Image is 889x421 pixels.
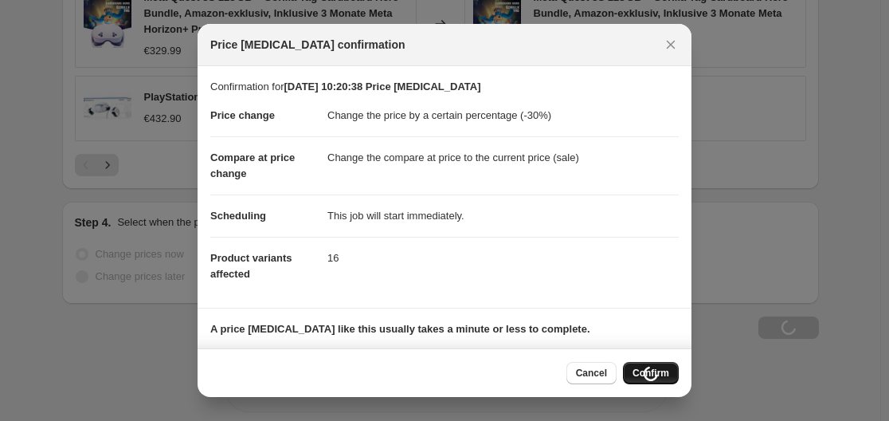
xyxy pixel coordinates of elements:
[327,237,679,279] dd: 16
[210,79,679,95] p: Confirmation for
[210,210,266,222] span: Scheduling
[327,95,679,136] dd: Change the price by a certain percentage (-30%)
[284,81,480,92] b: [DATE] 10:20:38 Price [MEDICAL_DATA]
[210,37,405,53] span: Price [MEDICAL_DATA] confirmation
[210,151,295,179] span: Compare at price change
[210,109,275,121] span: Price change
[210,252,292,280] span: Product variants affected
[210,323,590,335] b: A price [MEDICAL_DATA] like this usually takes a minute or less to complete.
[576,367,607,380] span: Cancel
[660,33,682,56] button: Close
[327,195,679,237] dd: This job will start immediately.
[327,136,679,179] dd: Change the compare at price to the current price (sale)
[566,362,617,384] button: Cancel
